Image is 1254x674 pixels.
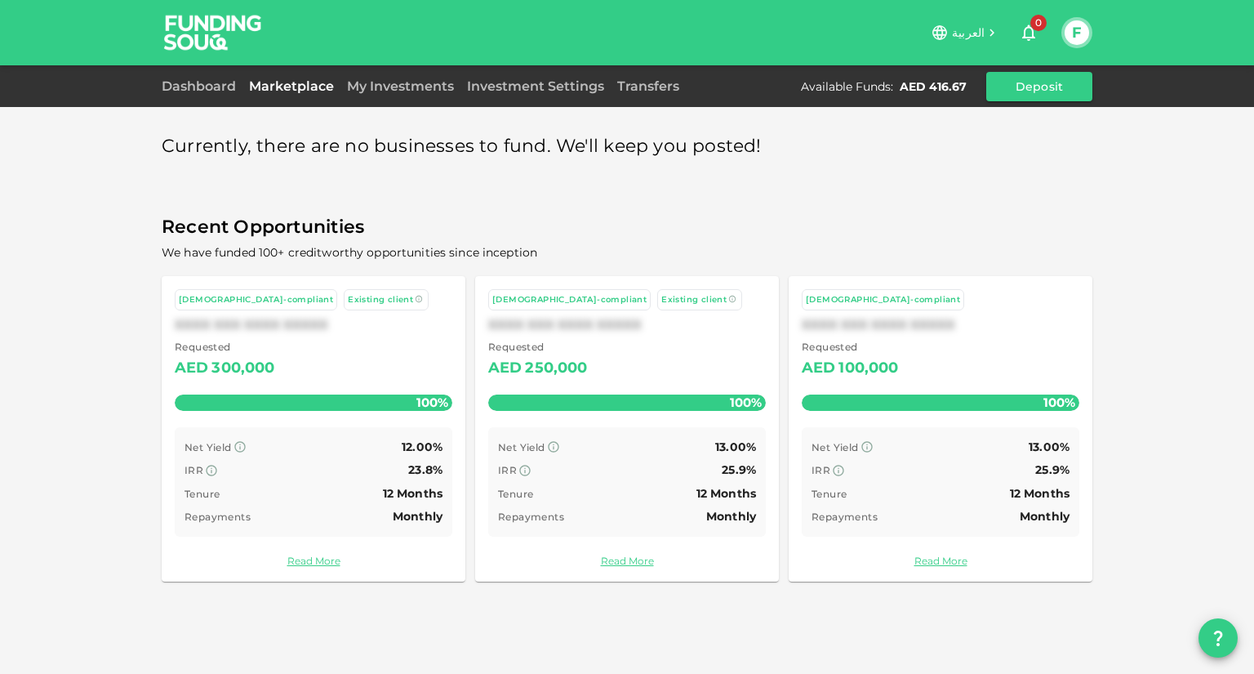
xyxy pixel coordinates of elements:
button: question [1198,618,1238,658]
span: 23.8% [408,462,442,477]
span: Repayments [812,511,878,523]
span: Recent Opportunities [162,212,1092,243]
div: XXXX XXX XXXX XXXXX [175,317,452,333]
span: Currently, there are no businesses to fund. We'll keep you posted! [162,131,762,163]
div: Available Funds : [801,78,893,95]
div: XXXX XXX XXXX XXXXX [488,317,766,333]
span: 100% [726,391,766,414]
span: IRR [185,464,203,476]
span: Repayments [498,511,564,523]
span: 25.9% [722,462,756,477]
span: 100% [1039,391,1079,414]
a: Read More [488,553,766,569]
span: Existing client [661,294,727,305]
span: IRR [498,464,517,476]
span: Tenure [498,488,533,500]
span: 13.00% [715,440,756,454]
a: Dashboard [162,78,242,94]
a: My Investments [340,78,460,94]
span: We have funded 100+ creditworthy opportunities since inception [162,245,537,260]
span: Tenure [812,488,847,500]
div: AED [175,355,208,382]
span: Monthly [393,509,442,524]
span: Net Yield [812,441,859,453]
a: Marketplace [242,78,340,94]
div: 250,000 [525,355,587,382]
span: Tenure [185,488,220,500]
button: Deposit [986,72,1092,101]
span: Existing client [348,294,413,305]
div: XXXX XXX XXXX XXXXX [802,317,1079,333]
span: 100% [412,391,452,414]
span: Monthly [1020,509,1069,524]
span: 12 Months [383,486,442,501]
div: [DEMOGRAPHIC_DATA]-compliant [806,293,960,307]
span: 12 Months [1010,486,1069,501]
a: [DEMOGRAPHIC_DATA]-compliant Existing clientXXXX XXX XXXX XXXXX Requested AED300,000100% Net Yiel... [162,276,465,582]
span: 12 Months [696,486,756,501]
div: AED [488,355,522,382]
span: IRR [812,464,830,476]
span: 12.00% [402,440,442,454]
div: [DEMOGRAPHIC_DATA]-compliant [179,293,333,307]
button: F [1065,20,1089,45]
span: Repayments [185,511,251,523]
span: 25.9% [1035,462,1069,477]
a: Investment Settings [460,78,611,94]
a: [DEMOGRAPHIC_DATA]-compliant Existing clientXXXX XXX XXXX XXXXX Requested AED250,000100% Net Yiel... [475,276,779,582]
span: العربية [952,25,985,40]
span: Net Yield [498,441,545,453]
a: Read More [802,553,1079,569]
span: 13.00% [1029,440,1069,454]
span: Requested [175,339,275,355]
span: Monthly [706,509,756,524]
span: Requested [802,339,899,355]
a: [DEMOGRAPHIC_DATA]-compliantXXXX XXX XXXX XXXXX Requested AED100,000100% Net Yield 13.00% IRR 25.... [789,276,1092,582]
a: Read More [175,553,452,569]
span: 0 [1030,15,1047,31]
div: [DEMOGRAPHIC_DATA]-compliant [492,293,647,307]
div: AED 416.67 [900,78,967,95]
span: Net Yield [185,441,232,453]
button: 0 [1012,16,1045,49]
div: 300,000 [211,355,274,382]
a: Transfers [611,78,686,94]
span: Requested [488,339,588,355]
div: AED [802,355,835,382]
div: 100,000 [838,355,898,382]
